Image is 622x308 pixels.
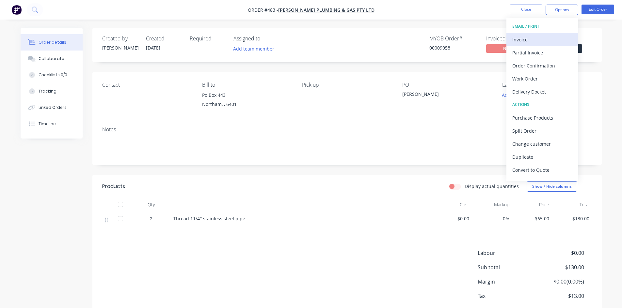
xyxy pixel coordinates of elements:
div: Checklists 0/0 [39,72,67,78]
div: [PERSON_NAME] [402,91,484,100]
span: $130.00 [554,215,589,222]
div: Markup [472,198,512,211]
button: Collaborate [21,51,83,67]
div: Invoiced [486,36,535,42]
div: Labels [502,82,592,88]
button: Close [510,5,542,14]
button: Order details [21,34,83,51]
div: Invoice [512,35,572,44]
button: Delivery Docket [506,85,578,98]
span: $65.00 [515,215,550,222]
span: No [486,44,525,52]
div: Convert to Quote [512,165,572,175]
button: Change customer [506,137,578,150]
button: Partial Invoice [506,46,578,59]
button: Archive [506,176,578,189]
span: Order #483 - [248,7,278,13]
button: Add team member [230,44,278,53]
div: Duplicate [512,152,572,162]
div: Total [552,198,592,211]
div: ACTIONS [512,100,572,109]
button: EMAIL / PRINT [506,20,578,33]
div: Price [512,198,552,211]
span: Thread 11/4'' stainless steel pipe [173,215,245,222]
span: Labour [478,249,536,257]
div: Tracking [39,88,56,94]
div: Delivery Docket [512,87,572,96]
div: MYOB Order # [429,36,478,42]
button: Purchase Products [506,111,578,124]
label: Display actual quantities [465,183,519,190]
button: Add labels [499,91,529,99]
div: Northam, , 6401 [202,100,292,109]
button: Timeline [21,116,83,132]
div: Assigned to [233,36,299,42]
span: [DATE] [146,45,160,51]
span: Tax [478,292,536,300]
img: Factory [12,5,22,15]
div: Created by [102,36,138,42]
div: Pick up [302,82,391,88]
div: Change customer [512,139,572,149]
div: Order Confirmation [512,61,572,70]
a: [PERSON_NAME] Plumbing & Gas PTY LTD [278,7,375,13]
button: Edit Order [582,5,614,14]
span: 2 [150,215,152,222]
button: Duplicate [506,150,578,163]
div: Order details [39,39,66,45]
button: Show / Hide columns [527,181,577,192]
div: Required [190,36,226,42]
div: Po Box 443Northam, , 6401 [202,91,292,111]
button: Add team member [233,44,278,53]
button: ACTIONS [506,98,578,111]
span: $0.00 [435,215,470,222]
div: Work Order [512,74,572,83]
span: $0.00 ( 0.00 %) [535,278,584,286]
button: Checklists 0/0 [21,67,83,83]
div: Archive [512,178,572,188]
div: Notes [102,126,592,133]
div: Collaborate [39,56,64,62]
button: Invoice [506,33,578,46]
button: Convert to Quote [506,163,578,176]
div: EMAIL / PRINT [512,22,572,31]
div: Linked Orders [39,105,67,110]
div: Products [102,183,125,190]
div: Timeline [39,121,56,127]
button: Split Order [506,124,578,137]
div: Qty [132,198,171,211]
div: Bill to [202,82,292,88]
div: 00009058 [429,44,478,51]
button: Tracking [21,83,83,99]
span: Margin [478,278,536,286]
span: $13.00 [535,292,584,300]
span: $0.00 [535,249,584,257]
div: Po Box 443 [202,91,292,100]
button: Order Confirmation [506,59,578,72]
div: Created [146,36,182,42]
div: Partial Invoice [512,48,572,57]
div: [PERSON_NAME] [102,44,138,51]
div: Purchase Products [512,113,572,123]
div: Split Order [512,126,572,136]
button: Work Order [506,72,578,85]
span: Sub total [478,263,536,271]
div: Cost [432,198,472,211]
button: Linked Orders [21,99,83,116]
span: 0% [474,215,509,222]
span: $130.00 [535,263,584,271]
div: Contact [102,82,192,88]
button: Options [546,5,578,15]
div: PO [402,82,492,88]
